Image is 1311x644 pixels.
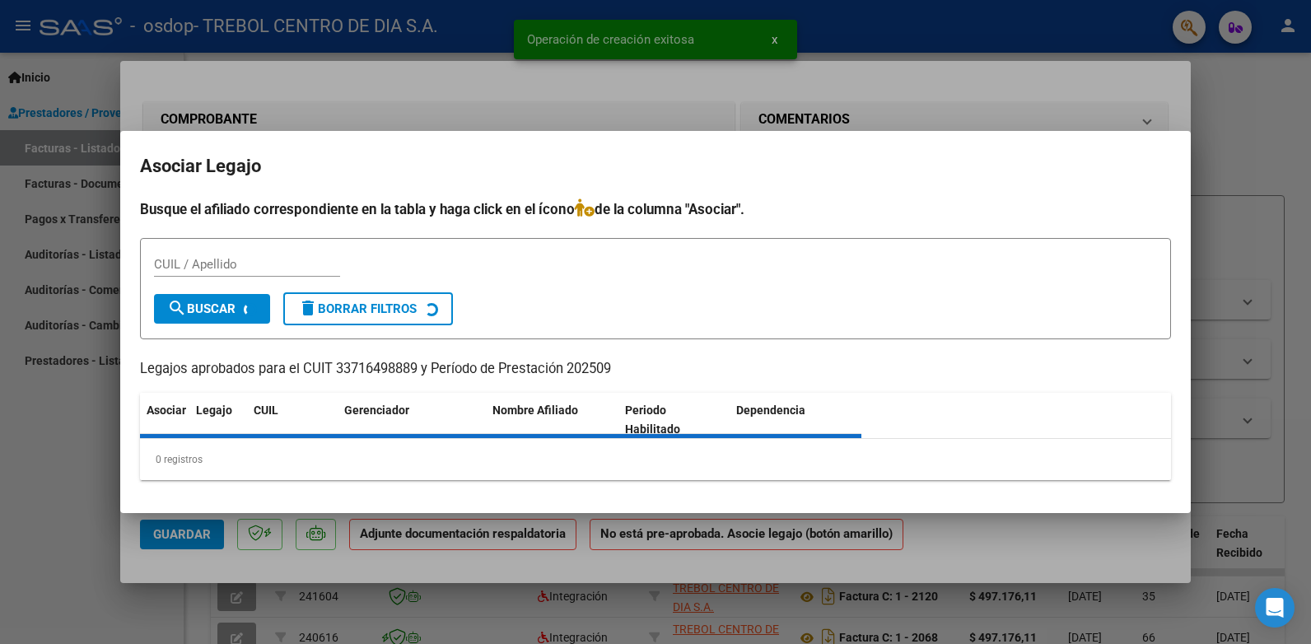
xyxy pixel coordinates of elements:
[344,404,409,417] span: Gerenciador
[492,404,578,417] span: Nombre Afiliado
[298,301,417,316] span: Borrar Filtros
[338,393,486,447] datatable-header-cell: Gerenciador
[140,151,1171,182] h2: Asociar Legajo
[167,301,236,316] span: Buscar
[196,404,232,417] span: Legajo
[298,298,318,318] mat-icon: delete
[283,292,453,325] button: Borrar Filtros
[730,393,862,447] datatable-header-cell: Dependencia
[140,439,1171,480] div: 0 registros
[154,294,270,324] button: Buscar
[140,393,189,447] datatable-header-cell: Asociar
[167,298,187,318] mat-icon: search
[247,393,338,447] datatable-header-cell: CUIL
[736,404,805,417] span: Dependencia
[486,393,618,447] datatable-header-cell: Nombre Afiliado
[625,404,680,436] span: Periodo Habilitado
[189,393,247,447] datatable-header-cell: Legajo
[1255,588,1295,628] div: Open Intercom Messenger
[140,198,1171,220] h4: Busque el afiliado correspondiente en la tabla y haga click en el ícono de la columna "Asociar".
[254,404,278,417] span: CUIL
[140,359,1171,380] p: Legajos aprobados para el CUIT 33716498889 y Período de Prestación 202509
[147,404,186,417] span: Asociar
[618,393,730,447] datatable-header-cell: Periodo Habilitado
